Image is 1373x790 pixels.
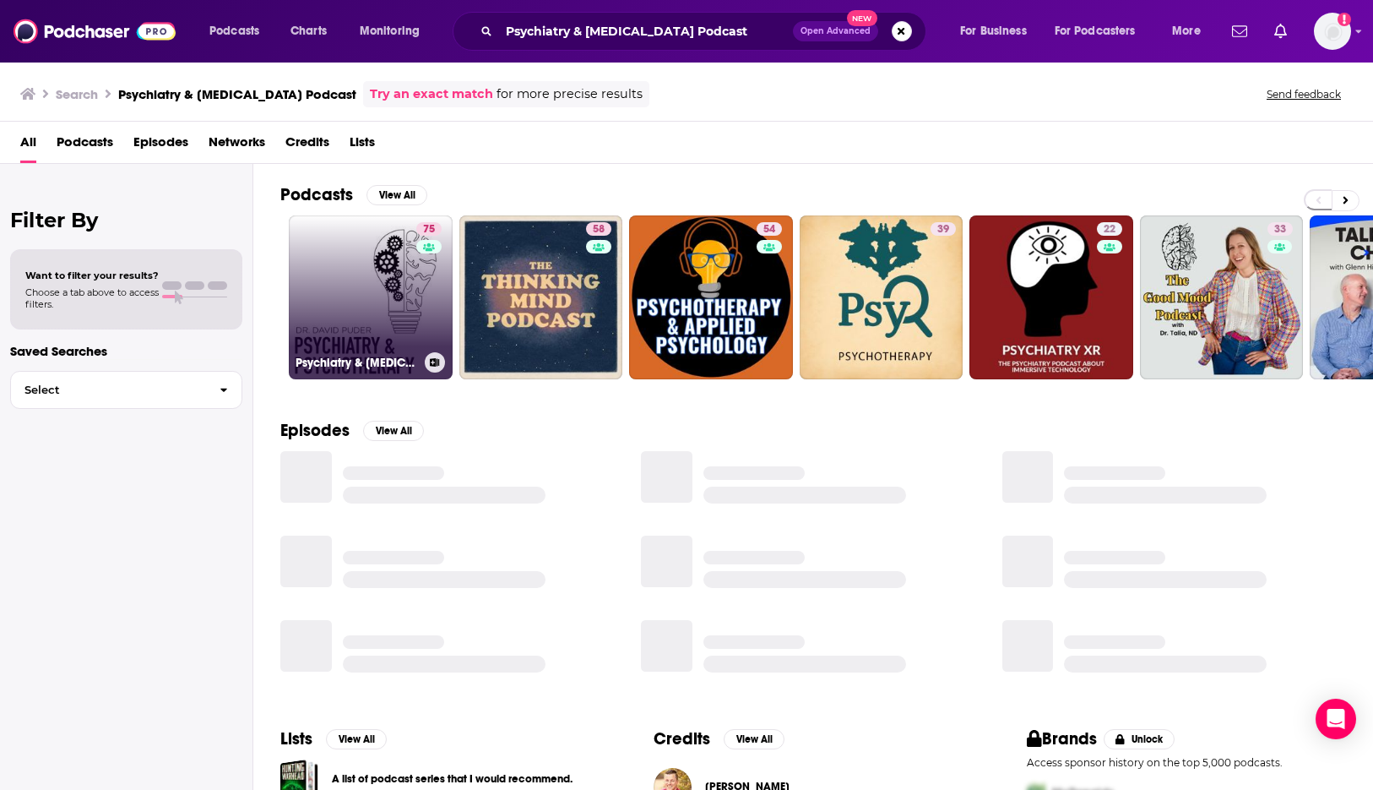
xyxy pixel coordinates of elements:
[11,384,206,395] span: Select
[1267,17,1294,46] a: Show notifications dropdown
[332,770,573,788] a: A list of podcast series that I would recommend.
[459,215,623,379] a: 58
[290,19,327,43] span: Charts
[1104,221,1115,238] span: 22
[285,128,329,163] a: Credits
[326,729,387,749] button: View All
[56,86,98,102] h3: Search
[14,15,176,47] img: Podchaser - Follow, Share and Rate Podcasts
[497,84,643,104] span: for more precise results
[654,728,784,749] a: CreditsView All
[133,128,188,163] a: Episodes
[280,420,350,441] h2: Episodes
[350,128,375,163] a: Lists
[360,19,420,43] span: Monitoring
[847,10,877,26] span: New
[1027,728,1097,749] h2: Brands
[20,128,36,163] a: All
[1097,222,1122,236] a: 22
[57,128,113,163] a: Podcasts
[296,356,418,370] h3: Psychiatry & [MEDICAL_DATA] Podcast
[1172,19,1201,43] span: More
[1044,18,1160,45] button: open menu
[1314,13,1351,50] button: Show profile menu
[209,19,259,43] span: Podcasts
[280,728,312,749] h2: Lists
[10,343,242,359] p: Saved Searches
[198,18,281,45] button: open menu
[763,221,775,238] span: 54
[25,270,159,281] span: Want to filter your results?
[366,185,427,205] button: View All
[10,208,242,232] h2: Filter By
[280,728,387,749] a: ListsView All
[1104,729,1175,749] button: Unlock
[1314,13,1351,50] img: User Profile
[800,215,963,379] a: 39
[800,27,871,35] span: Open Advanced
[1267,222,1293,236] a: 33
[348,18,442,45] button: open menu
[593,221,605,238] span: 58
[793,21,878,41] button: Open AdvancedNew
[654,728,710,749] h2: Credits
[1274,221,1286,238] span: 33
[279,18,337,45] a: Charts
[1027,756,1346,769] p: Access sponsor history on the top 5,000 podcasts.
[363,421,424,441] button: View All
[416,222,442,236] a: 75
[499,18,793,45] input: Search podcasts, credits, & more...
[1160,18,1222,45] button: open menu
[1055,19,1136,43] span: For Podcasters
[10,371,242,409] button: Select
[1316,699,1356,739] div: Open Intercom Messenger
[280,420,424,441] a: EpisodesView All
[969,215,1133,379] a: 22
[289,215,453,379] a: 75Psychiatry & [MEDICAL_DATA] Podcast
[118,86,356,102] h3: Psychiatry & [MEDICAL_DATA] Podcast
[724,729,784,749] button: View All
[1140,215,1304,379] a: 33
[370,84,493,104] a: Try an exact match
[757,222,782,236] a: 54
[423,221,435,238] span: 75
[280,184,427,205] a: PodcastsView All
[209,128,265,163] a: Networks
[960,19,1027,43] span: For Business
[1225,17,1254,46] a: Show notifications dropdown
[25,286,159,310] span: Choose a tab above to access filters.
[1262,87,1346,101] button: Send feedback
[948,18,1048,45] button: open menu
[280,184,353,205] h2: Podcasts
[586,222,611,236] a: 58
[629,215,793,379] a: 54
[931,222,956,236] a: 39
[469,12,942,51] div: Search podcasts, credits, & more...
[1338,13,1351,26] svg: Add a profile image
[937,221,949,238] span: 39
[1314,13,1351,50] span: Logged in as patiencebaldacci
